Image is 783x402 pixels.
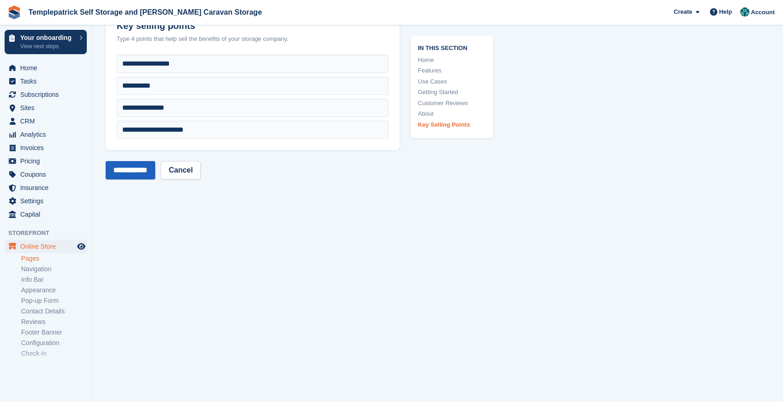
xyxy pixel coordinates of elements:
[20,115,75,128] span: CRM
[5,240,87,253] a: menu
[20,195,75,207] span: Settings
[5,88,87,101] a: menu
[5,30,87,54] a: Your onboarding View next steps
[20,101,75,114] span: Sites
[5,115,87,128] a: menu
[21,254,87,263] a: Pages
[418,109,486,118] a: About
[7,6,21,19] img: stora-icon-8386f47178a22dfd0bd8f6a31ec36ba5ce8667c1dd55bd0f319d3a0aa187defe.svg
[20,208,75,221] span: Capital
[20,34,75,41] p: Your onboarding
[20,61,75,74] span: Home
[719,7,732,17] span: Help
[5,128,87,141] a: menu
[418,77,486,86] a: Use Cases
[21,339,87,347] a: Configuration
[5,155,87,167] a: menu
[5,101,87,114] a: menu
[8,229,91,238] span: Storefront
[20,168,75,181] span: Coupons
[418,43,486,52] span: In this section
[5,61,87,74] a: menu
[20,42,75,50] p: View next steps
[25,5,265,20] a: Templepatrick Self Storage and [PERSON_NAME] Caravan Storage
[5,75,87,88] a: menu
[5,181,87,194] a: menu
[418,56,486,65] a: Home
[5,168,87,181] a: menu
[21,349,87,358] a: Check-in
[740,7,749,17] img: Gareth Hagan
[5,141,87,154] a: menu
[21,265,87,274] a: Navigation
[20,88,75,101] span: Subscriptions
[418,66,486,75] a: Features
[21,275,87,284] a: Info Bar
[76,241,87,252] a: Preview store
[5,208,87,221] a: menu
[751,8,775,17] span: Account
[5,195,87,207] a: menu
[20,240,75,253] span: Online Store
[418,88,486,97] a: Getting Started
[418,120,486,129] a: Key Selling Points
[20,75,75,88] span: Tasks
[21,286,87,295] a: Appearance
[20,141,75,154] span: Invoices
[21,318,87,326] a: Reviews
[20,128,75,141] span: Analytics
[21,328,87,337] a: Footer Banner
[117,34,389,44] div: Type 4 points that help sell the benefits of your storage company.
[674,7,692,17] span: Create
[21,296,87,305] a: Pop-up Form
[20,181,75,194] span: Insurance
[20,155,75,167] span: Pricing
[418,99,486,108] a: Customer Reviews
[117,21,389,31] h2: Key selling points
[21,307,87,316] a: Contact Details
[161,161,200,179] a: Cancel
